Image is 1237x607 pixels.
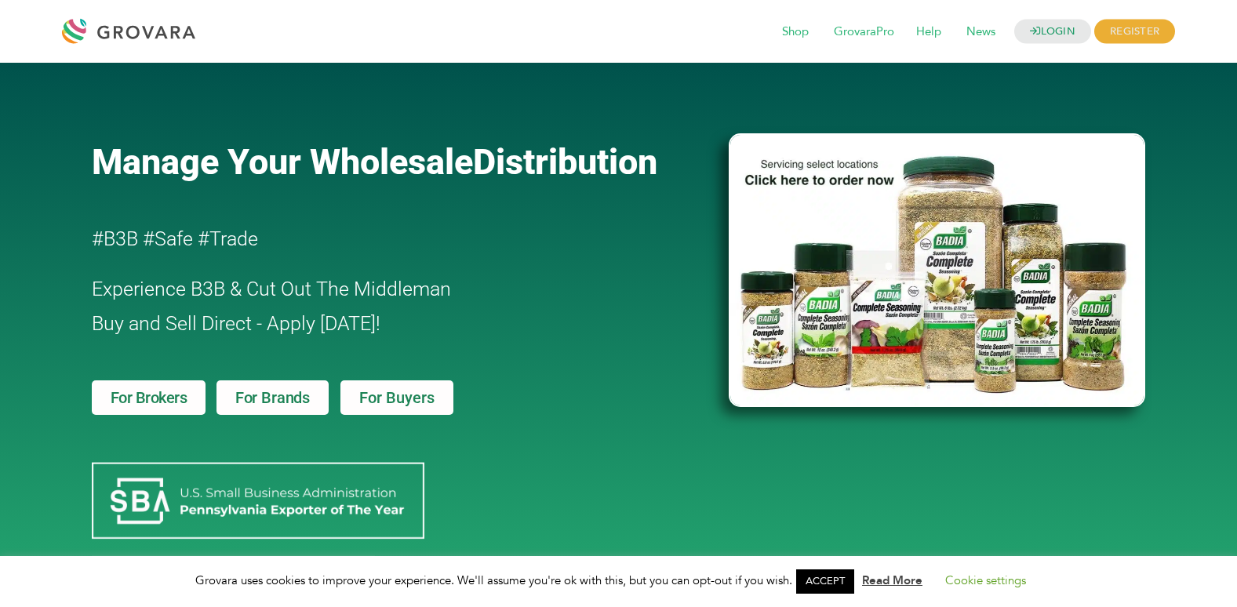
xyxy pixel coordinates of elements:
span: Manage Your Wholesale [92,141,473,183]
a: Cookie settings [945,572,1026,588]
a: ACCEPT [796,569,854,594]
span: Grovara uses cookies to improve your experience. We'll assume you're ok with this, but you can op... [195,572,1042,588]
a: Read More [862,572,922,588]
a: For Brokers [92,380,206,415]
h2: #B3B #Safe #Trade [92,222,639,256]
a: Shop [771,24,820,41]
span: Experience B3B & Cut Out The Middleman [92,278,451,300]
span: For Brands [235,390,310,405]
span: GrovaraPro [823,17,905,47]
a: For Buyers [340,380,453,415]
span: For Buyers [359,390,435,405]
a: For Brands [216,380,329,415]
span: REGISTER [1094,20,1175,44]
span: Distribution [473,141,657,183]
a: LOGIN [1014,20,1091,44]
span: Shop [771,17,820,47]
a: Help [905,24,952,41]
a: Manage Your WholesaleDistribution [92,141,704,183]
span: Help [905,17,952,47]
span: Buy and Sell Direct - Apply [DATE]! [92,312,380,335]
a: News [955,24,1006,41]
a: GrovaraPro [823,24,905,41]
span: For Brokers [111,390,187,405]
span: News [955,17,1006,47]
